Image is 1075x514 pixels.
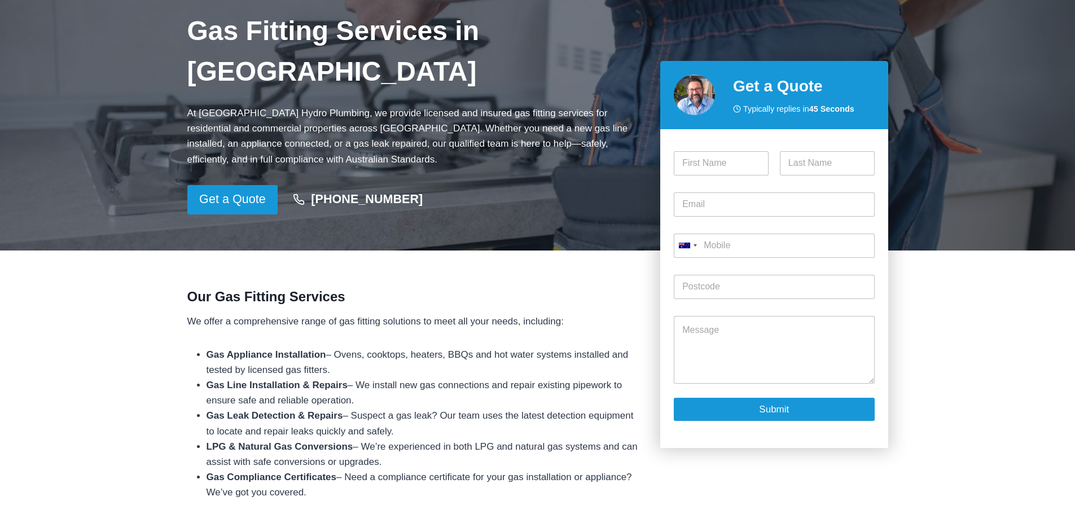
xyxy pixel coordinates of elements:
[809,104,854,113] strong: 45 Seconds
[207,380,348,390] strong: Gas Line Installation & Repairs
[187,185,278,214] a: Get a Quote
[674,234,874,258] input: Mobile
[780,151,875,175] input: Last Name
[187,314,643,329] p: We offer a comprehensive range of gas fitting solutions to meet all your needs, including:
[674,234,701,258] button: Selected country
[207,347,643,377] li: – Ovens, cooktops, heaters, BBQs and hot water systems installed and tested by licensed gas fitters.
[187,289,345,304] strong: Our Gas Fitting Services
[187,11,643,92] h1: Gas Fitting Services in [GEOGRAPHIC_DATA]
[207,410,343,421] strong: Gas Leak Detection & Repairs
[199,190,266,209] span: Get a Quote
[207,439,643,469] li: – We’re experienced in both LPG and natural gas systems and can assist with safe conversions or u...
[207,441,353,452] strong: LPG & Natural Gas Conversions
[674,398,874,421] button: Submit
[743,103,854,116] span: Typically replies in
[207,408,643,438] li: – Suspect a gas leak? Our team uses the latest detection equipment to locate and repair leaks qui...
[674,151,769,175] input: First Name
[311,192,423,206] strong: [PHONE_NUMBER]
[674,275,874,299] input: Postcode
[207,377,643,408] li: – We install new gas connections and repair existing pipework to ensure safe and reliable operation.
[207,469,643,500] li: – Need a compliance certificate for your gas installation or appliance? We’ve got you covered.
[674,192,874,217] input: Email
[282,187,433,213] a: [PHONE_NUMBER]
[187,106,643,167] p: At [GEOGRAPHIC_DATA] Hydro Plumbing, we provide licensed and insured gas fitting services for res...
[207,349,326,360] strong: Gas Appliance Installation
[207,472,337,482] strong: Gas Compliance Certificates
[733,74,875,98] h2: Get a Quote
